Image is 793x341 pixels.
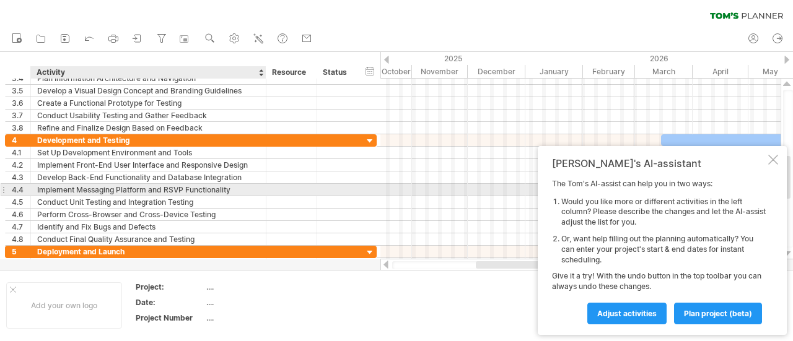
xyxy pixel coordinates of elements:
div: 5 [12,246,30,257]
div: Resource [272,66,310,79]
div: Status [323,66,350,79]
div: 4.8 [12,233,30,245]
div: Implement Messaging Platform and RSVP Functionality [37,184,260,196]
div: Implement Front-End User Interface and Responsive Design [37,159,260,171]
div: Conduct Final Quality Assurance and Testing [37,233,260,245]
a: plan project (beta) [674,303,762,324]
li: Would you like more or different activities in the left column? Please describe the changes and l... [561,197,766,228]
div: The Tom's AI-assist can help you in two ways: Give it a try! With the undo button in the top tool... [552,179,766,324]
div: October 2025 [354,65,412,78]
div: January 2026 [525,65,583,78]
div: Conduct Usability Testing and Gather Feedback [37,110,260,121]
div: Identify and Fix Bugs and Defects [37,221,260,233]
div: April 2026 [693,65,748,78]
div: 4.2 [12,159,30,171]
div: 4.7 [12,221,30,233]
div: February 2026 [583,65,635,78]
div: Project: [136,282,204,292]
div: 3.7 [12,110,30,121]
div: 4.4 [12,184,30,196]
div: Create a Functional Prototype for Testing [37,97,260,109]
div: Conduct Unit Testing and Integration Testing [37,196,260,208]
div: 4.1 [12,147,30,158]
div: March 2026 [635,65,693,78]
div: .... [206,297,310,308]
div: Activity [37,66,259,79]
div: Date: [136,297,204,308]
div: 4.5 [12,196,30,208]
div: .... [206,282,310,292]
div: Develop Back-End Functionality and Database Integration [37,171,260,183]
span: Adjust activities [597,309,657,318]
div: November 2025 [412,65,468,78]
a: Adjust activities [587,303,667,324]
div: Perform Cross-Browser and Cross-Device Testing [37,209,260,220]
div: Refine and Finalize Design Based on Feedback [37,122,260,134]
div: Set Up Development Environment and Tools [37,147,260,158]
div: 4.3 [12,171,30,183]
div: 4 [12,134,30,146]
div: .... [206,313,310,323]
div: Add your own logo [6,282,122,329]
div: Deployment and Launch [37,246,260,257]
div: [PERSON_NAME]'s AI-assistant [552,157,766,170]
div: Prepare Deployment Environment and Infrastructure [37,258,260,270]
div: Develop a Visual Design Concept and Branding Guidelines [37,85,260,97]
span: plan project (beta) [684,309,752,318]
div: December 2025 [468,65,525,78]
div: Project Number [136,313,204,323]
div: 3.5 [12,85,30,97]
div: 3.8 [12,122,30,134]
li: Or, want help filling out the planning automatically? You can enter your project's start & end da... [561,234,766,265]
div: 3.6 [12,97,30,109]
div: 4.6 [12,209,30,220]
div: 5.1 [12,258,30,270]
div: Development and Testing [37,134,260,146]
